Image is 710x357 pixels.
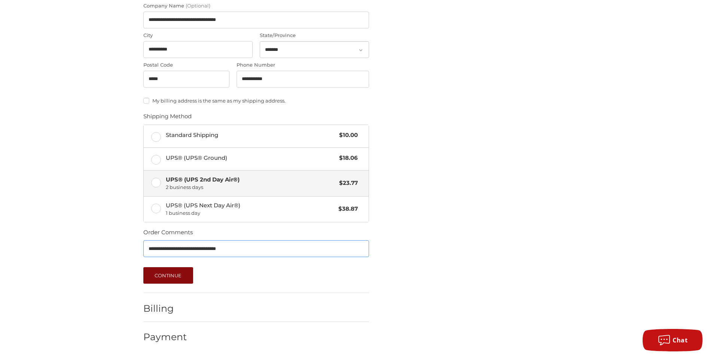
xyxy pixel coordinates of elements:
h2: Billing [143,303,187,314]
label: City [143,32,253,39]
button: Continue [143,267,193,284]
span: 2 business days [166,184,336,191]
label: Phone Number [237,61,369,69]
label: My billing address is the same as my shipping address. [143,98,369,104]
h2: Payment [143,331,187,343]
span: Chat [673,336,688,344]
label: Postal Code [143,61,229,69]
span: $10.00 [335,131,358,140]
label: State/Province [260,32,369,39]
small: (Optional) [186,3,210,9]
button: Chat [643,329,703,351]
span: $38.87 [335,205,358,213]
span: Standard Shipping [166,131,336,140]
span: UPS® (UPS® Ground) [166,154,336,162]
span: $23.77 [335,179,358,187]
span: $18.06 [335,154,358,162]
legend: Shipping Method [143,112,192,124]
span: UPS® (UPS 2nd Day Air®) [166,176,336,191]
label: Company Name [143,2,369,10]
span: 1 business day [166,210,335,217]
span: UPS® (UPS Next Day Air®) [166,201,335,217]
legend: Order Comments [143,228,193,240]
